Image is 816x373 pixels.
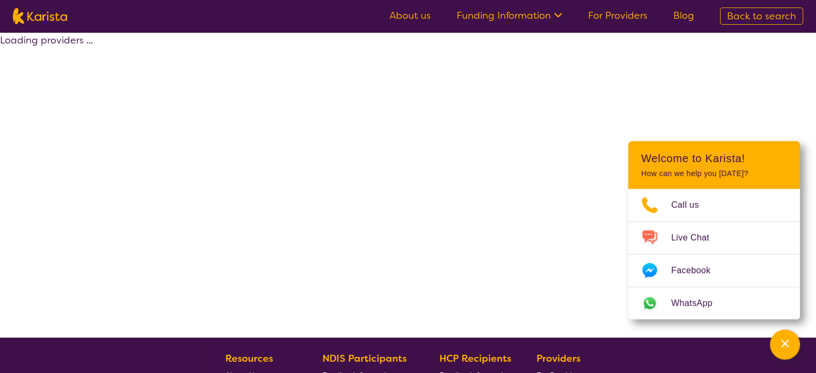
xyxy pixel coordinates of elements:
[727,10,796,23] span: Back to search
[720,8,803,25] a: Back to search
[439,352,511,365] b: HCP Recipients
[628,141,800,319] div: Channel Menu
[673,9,694,22] a: Blog
[641,169,787,178] p: How can we help you [DATE]?
[628,189,800,319] ul: Choose channel
[13,8,67,24] img: Karista logo
[225,352,273,365] b: Resources
[770,330,800,360] button: Channel Menu
[671,262,723,279] span: Facebook
[671,295,725,311] span: WhatsApp
[322,352,407,365] b: NDIS Participants
[671,197,712,213] span: Call us
[671,230,722,246] span: Live Chat
[457,9,562,22] a: Funding Information
[628,287,800,319] a: Web link opens in a new tab.
[588,9,648,22] a: For Providers
[389,9,431,22] a: About us
[641,152,787,165] h2: Welcome to Karista!
[536,352,580,365] b: Providers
